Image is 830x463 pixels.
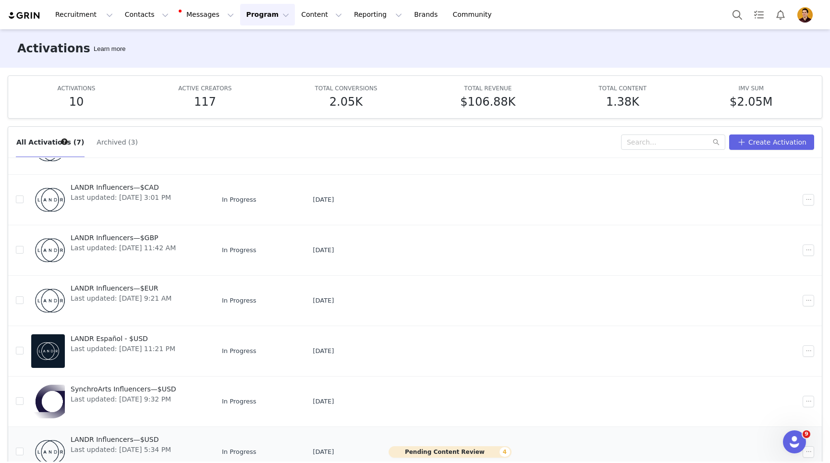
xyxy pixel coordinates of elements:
span: IMV SUM [738,85,764,92]
button: Notifications [770,4,791,25]
h5: 2.05K [330,93,363,110]
a: LANDR Influencers—$CADLast updated: [DATE] 3:01 PM [31,181,207,219]
span: ACTIVATIONS [57,85,95,92]
span: In Progress [222,346,256,356]
span: LANDR Español - $USD [71,334,175,344]
span: Last updated: [DATE] 11:42 AM [71,243,176,253]
h5: 1.38K [606,93,639,110]
span: SynchroArts Influencers—$USD [71,384,176,394]
a: SynchroArts Influencers—$USDLast updated: [DATE] 9:32 PM [31,382,207,421]
div: Tooltip anchor [92,44,127,54]
button: All Activations (7) [16,134,85,150]
a: LANDR Español - $USDLast updated: [DATE] 11:21 PM [31,332,207,370]
span: [DATE] [313,195,334,205]
a: Brands [408,4,446,25]
span: [DATE] [313,245,334,255]
span: LANDR Influencers—$CAD [71,183,171,193]
span: 9 [803,430,810,438]
input: Search... [621,134,725,150]
h5: $2.05M [730,93,772,110]
span: In Progress [222,397,256,406]
span: Last updated: [DATE] 9:32 PM [71,394,176,404]
a: Tasks [748,4,769,25]
img: grin logo [8,11,41,20]
span: Last updated: [DATE] 9:21 AM [71,293,171,304]
a: Community [447,4,502,25]
button: Search [727,4,748,25]
h5: 10 [69,93,84,110]
button: Content [295,4,348,25]
span: [DATE] [313,447,334,457]
button: Pending Content Review4 [389,446,512,458]
button: Archived (3) [96,134,138,150]
span: [DATE] [313,397,334,406]
span: TOTAL REVENUE [464,85,512,92]
div: Tooltip anchor [60,137,69,146]
button: Reporting [348,4,408,25]
iframe: Intercom live chat [783,430,806,453]
h5: 117 [194,93,216,110]
span: ACTIVE CREATORS [178,85,232,92]
span: In Progress [222,296,256,305]
span: Last updated: [DATE] 3:01 PM [71,193,171,203]
button: Profile [792,7,822,23]
span: In Progress [222,245,256,255]
span: [DATE] [313,296,334,305]
span: LANDR Influencers—$USD [71,435,171,445]
span: TOTAL CONVERSIONS [315,85,377,92]
button: Messages [175,4,240,25]
span: Last updated: [DATE] 11:21 PM [71,344,175,354]
img: 7769e5e6-e450-46e0-9d38-dd9c1c5d8e0d.png [797,7,813,23]
button: Recruitment [49,4,119,25]
button: Program [240,4,295,25]
span: In Progress [222,195,256,205]
a: LANDR Influencers—$GBPLast updated: [DATE] 11:42 AM [31,231,207,269]
button: Contacts [119,4,174,25]
span: In Progress [222,447,256,457]
span: [DATE] [313,346,334,356]
button: Create Activation [729,134,814,150]
span: TOTAL CONTENT [598,85,647,92]
h5: $106.88K [460,93,515,110]
span: LANDR Influencers—$GBP [71,233,176,243]
span: LANDR Influencers—$EUR [71,283,171,293]
i: icon: search [713,139,720,146]
span: Last updated: [DATE] 5:34 PM [71,445,171,455]
h3: Activations [17,40,90,57]
a: LANDR Influencers—$EURLast updated: [DATE] 9:21 AM [31,281,207,320]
